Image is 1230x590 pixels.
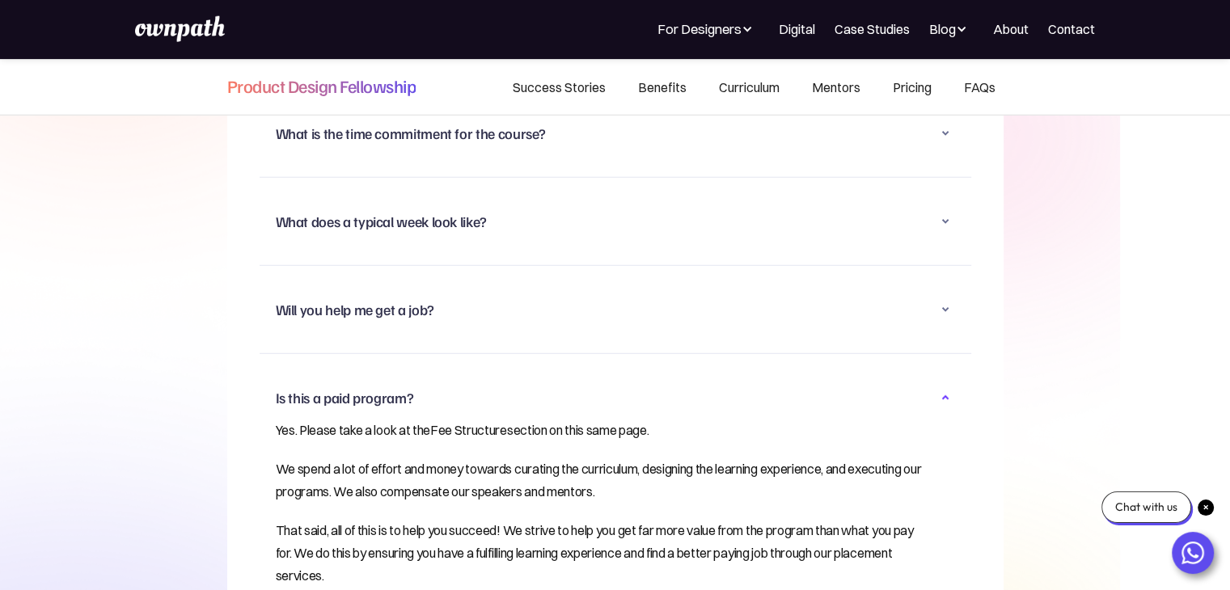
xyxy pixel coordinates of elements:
[276,300,434,319] div: Will you help me get a job?
[276,112,955,154] div: What is the time commitment for the course?
[1101,491,1191,523] div: Chat with us
[276,388,414,407] div: Is this a paid program?
[622,59,703,114] a: Benefits
[948,59,1004,114] a: FAQs
[835,19,910,39] a: Case Studies
[276,212,487,231] div: What does a typical week look like?
[497,59,622,114] a: Success Stories
[993,19,1029,39] a: About
[796,59,877,114] a: Mentors
[430,422,507,438] a: Fee Structure
[276,519,923,587] p: That said, all of this is to help you succeed! We strive to help you get far more value from the ...
[1048,19,1095,39] a: Contact
[929,19,956,39] div: Blog
[929,19,974,39] div: Blog
[779,19,815,39] a: Digital
[657,19,759,39] div: For Designers
[877,59,948,114] a: Pricing
[276,200,955,242] div: What does a typical week look like?
[703,59,796,114] a: Curriculum
[276,289,955,331] div: Will you help me get a job?
[276,457,923,503] p: We spend a lot of effort and money towards curating the curriculum, designing the learning experi...
[227,59,416,109] a: Product Design Fellowship
[227,74,416,96] h4: Product Design Fellowship
[276,377,955,419] div: Is this a paid program?
[657,19,742,39] div: For Designers
[276,124,547,143] div: What is the time commitment for the course?
[276,419,923,441] p: Yes. Please take a look at the section on this same page.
